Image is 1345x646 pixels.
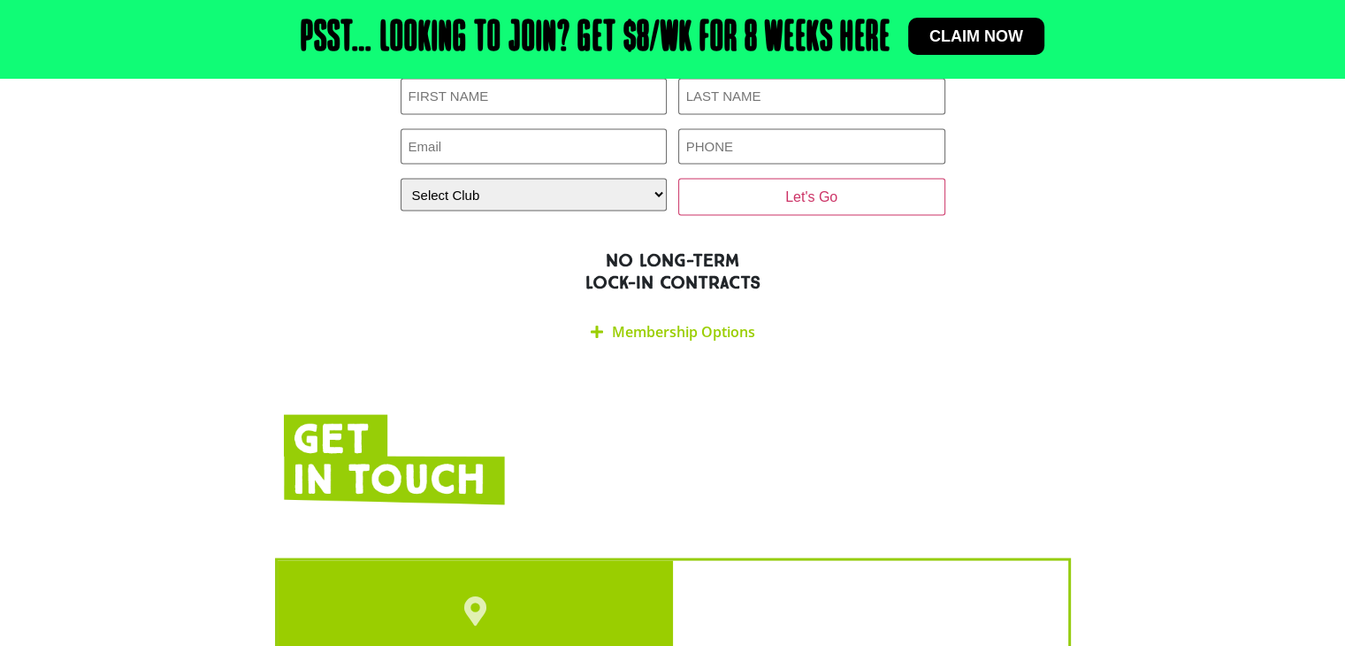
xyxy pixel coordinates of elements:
h2: NO LONG-TERM LOCK-IN CONTRACTS [284,250,1062,294]
span: Claim now [929,28,1023,44]
a: Membership Options [612,322,755,342]
input: PHONE [678,129,945,165]
input: FIRST NAME [401,79,668,115]
input: Let's Go [678,179,945,216]
div: Membership Options [401,311,945,353]
input: LAST NAME [678,79,945,115]
input: Email [401,129,668,165]
a: Claim now [908,18,1044,55]
h2: Psst… Looking to join? Get $8/wk for 8 weeks here [301,18,890,60]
